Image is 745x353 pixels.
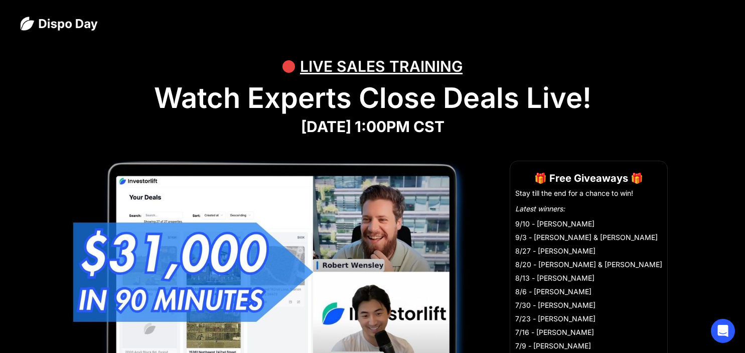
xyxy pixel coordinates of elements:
div: LIVE SALES TRAINING [300,51,463,81]
li: Stay till the end for a chance to win! [515,188,662,198]
strong: [DATE] 1:00PM CST [301,117,444,136]
strong: 🎁 Free Giveaways 🎁 [534,172,643,184]
div: Open Intercom Messenger [711,319,735,343]
em: Latest winners: [515,204,565,213]
h1: Watch Experts Close Deals Live! [20,81,725,115]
